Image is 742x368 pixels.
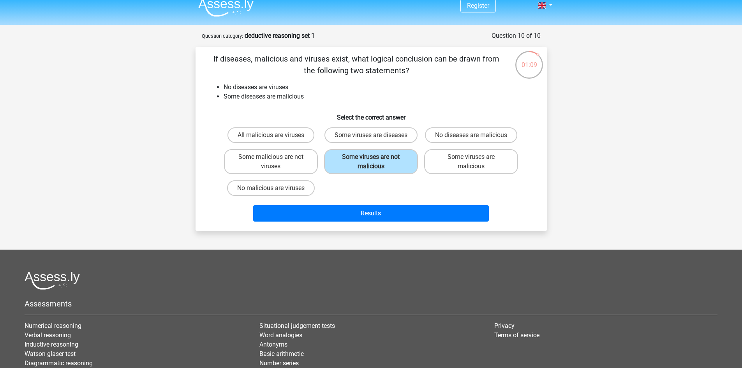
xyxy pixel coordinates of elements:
[259,359,299,367] a: Number series
[25,299,717,308] h5: Assessments
[25,350,76,357] a: Watson glaser test
[227,127,314,143] label: All malicious are viruses
[324,127,418,143] label: Some viruses are diseases
[25,271,80,290] img: Assessly logo
[25,359,93,367] a: Diagrammatic reasoning
[492,31,541,40] div: Question 10 of 10
[324,149,418,174] label: Some viruses are not malicious
[424,149,518,174] label: Some viruses are malicious
[25,341,78,348] a: Inductive reasoning
[253,205,489,222] button: Results
[259,322,335,329] a: Situational judgement tests
[208,107,534,121] h6: Select the correct answer
[245,32,315,39] strong: deductive reasoning set 1
[224,83,534,92] li: No diseases are viruses
[259,331,302,339] a: Word analogies
[25,322,81,329] a: Numerical reasoning
[494,331,539,339] a: Terms of service
[227,180,315,196] label: No malicious are viruses
[224,149,318,174] label: Some malicious are not viruses
[208,53,505,76] p: If diseases, malicious and viruses exist, what logical conclusion can be drawn from the following...
[259,350,304,357] a: Basic arithmetic
[259,341,287,348] a: Antonyms
[494,322,515,329] a: Privacy
[202,33,243,39] small: Question category:
[224,92,534,101] li: Some diseases are malicious
[425,127,517,143] label: No diseases are malicious
[467,2,489,9] a: Register
[515,50,544,70] div: 01:09
[25,331,71,339] a: Verbal reasoning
